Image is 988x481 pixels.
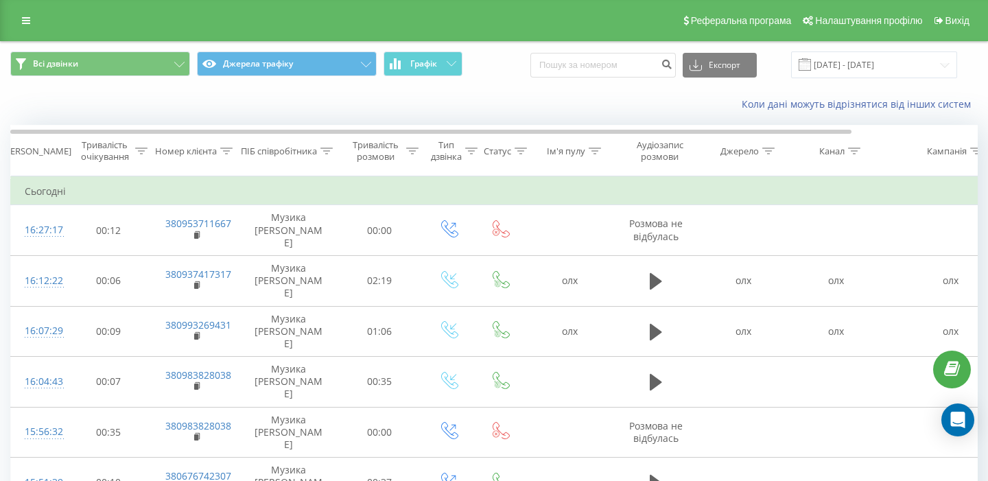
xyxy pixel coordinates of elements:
div: [PERSON_NAME] [2,145,71,157]
td: 00:35 [66,407,152,458]
td: 01:06 [337,306,423,357]
div: Статус [484,145,511,157]
div: 16:12:22 [25,268,52,294]
td: олх [790,306,882,357]
div: Номер клієнта [155,145,217,157]
td: Музика [PERSON_NAME] [241,306,337,357]
td: 00:06 [66,255,152,306]
td: 02:19 [337,255,423,306]
div: 16:04:43 [25,368,52,395]
a: 380937417317 [165,268,231,281]
td: 00:09 [66,306,152,357]
div: Джерело [720,145,759,157]
td: Музика [PERSON_NAME] [241,357,337,408]
button: Всі дзвінки [10,51,190,76]
span: Реферальна програма [691,15,792,26]
div: Аудіозапис розмови [626,139,693,163]
div: Open Intercom Messenger [941,403,974,436]
td: 00:00 [337,407,423,458]
td: олх [526,255,615,306]
div: 16:07:29 [25,318,52,344]
td: олх [790,255,882,306]
td: 00:35 [337,357,423,408]
span: Вихід [945,15,969,26]
span: Всі дзвінки [33,58,78,69]
div: ПІБ співробітника [241,145,317,157]
td: олх [697,255,790,306]
div: Тривалість очікування [78,139,132,163]
td: Музика [PERSON_NAME] [241,205,337,256]
span: Налаштування профілю [815,15,922,26]
td: 00:07 [66,357,152,408]
span: Графік [410,59,437,69]
div: Тривалість розмови [349,139,403,163]
td: олх [526,306,615,357]
button: Експорт [683,53,757,78]
div: Тип дзвінка [431,139,462,163]
button: Графік [384,51,462,76]
a: 380953711667 [165,217,231,230]
a: 380983828038 [165,368,231,382]
td: Музика [PERSON_NAME] [241,255,337,306]
a: 380993269431 [165,318,231,331]
a: Коли дані можуть відрізнятися вiд інших систем [742,97,978,110]
td: 00:12 [66,205,152,256]
input: Пошук за номером [530,53,676,78]
div: 16:27:17 [25,217,52,244]
button: Джерела трафіку [197,51,377,76]
td: 00:00 [337,205,423,256]
div: 15:56:32 [25,419,52,445]
a: 380983828038 [165,419,231,432]
td: Музика [PERSON_NAME] [241,407,337,458]
span: Розмова не відбулась [629,217,683,242]
div: Ім'я пулу [547,145,585,157]
td: олх [697,306,790,357]
div: Кампанія [927,145,967,157]
div: Канал [819,145,845,157]
span: Розмова не відбулась [629,419,683,445]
